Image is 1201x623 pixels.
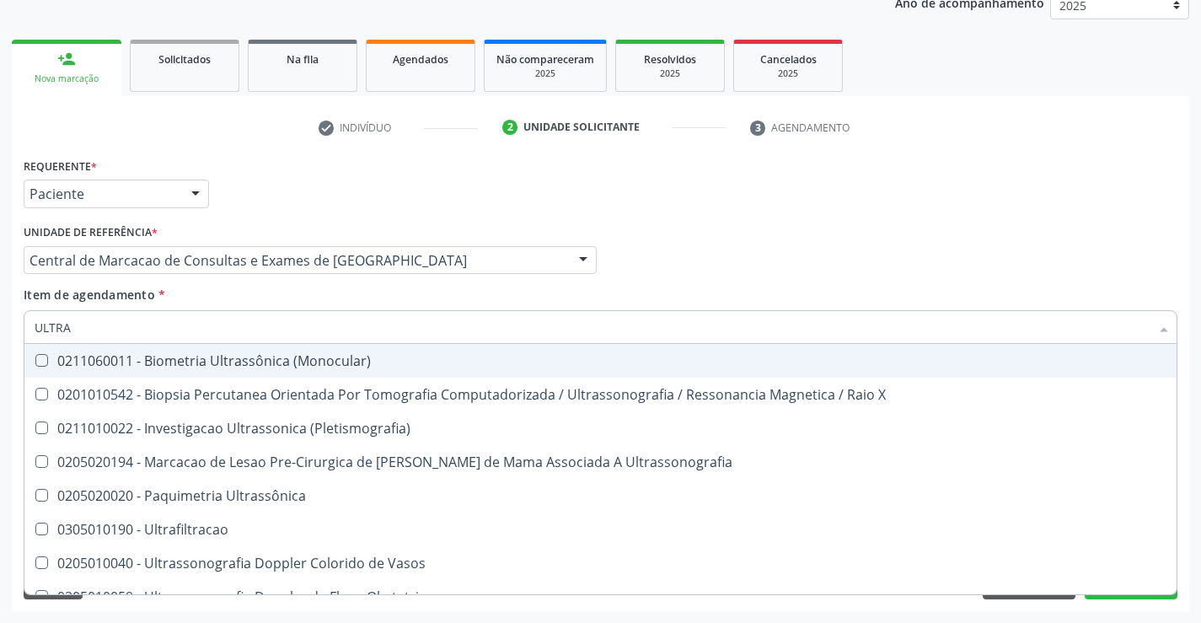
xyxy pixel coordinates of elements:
[393,52,448,67] span: Agendados
[35,455,1166,469] div: 0205020194 - Marcacao de Lesao Pre-Cirurgica de [PERSON_NAME] de Mama Associada A Ultrassonografia
[523,120,640,135] div: Unidade solicitante
[29,252,562,269] span: Central de Marcacao de Consultas e Exames de [GEOGRAPHIC_DATA]
[496,52,594,67] span: Não compareceram
[57,50,76,68] div: person_add
[287,52,319,67] span: Na fila
[24,73,110,85] div: Nova marcação
[35,310,1150,344] input: Buscar por procedimentos
[35,354,1166,368] div: 0211060011 - Biometria Ultrassônica (Monocular)
[24,287,155,303] span: Item de agendamento
[35,523,1166,536] div: 0305010190 - Ultrafiltracao
[24,220,158,246] label: Unidade de referência
[628,67,712,80] div: 2025
[746,67,830,80] div: 2025
[24,153,97,180] label: Requerente
[35,556,1166,570] div: 0205010040 - Ultrassonografia Doppler Colorido de Vasos
[496,67,594,80] div: 2025
[35,590,1166,604] div: 0205010059 - Ultrassonografia Doppler de Fluxo Obstetrico
[502,120,517,135] div: 2
[29,185,174,202] span: Paciente
[158,52,211,67] span: Solicitados
[35,388,1166,401] div: 0201010542 - Biopsia Percutanea Orientada Por Tomografia Computadorizada / Ultrassonografia / Res...
[35,489,1166,502] div: 0205020020 - Paquimetria Ultrassônica
[35,422,1166,435] div: 0211010022 - Investigacao Ultrassonica (Pletismografia)
[644,52,696,67] span: Resolvidos
[760,52,817,67] span: Cancelados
